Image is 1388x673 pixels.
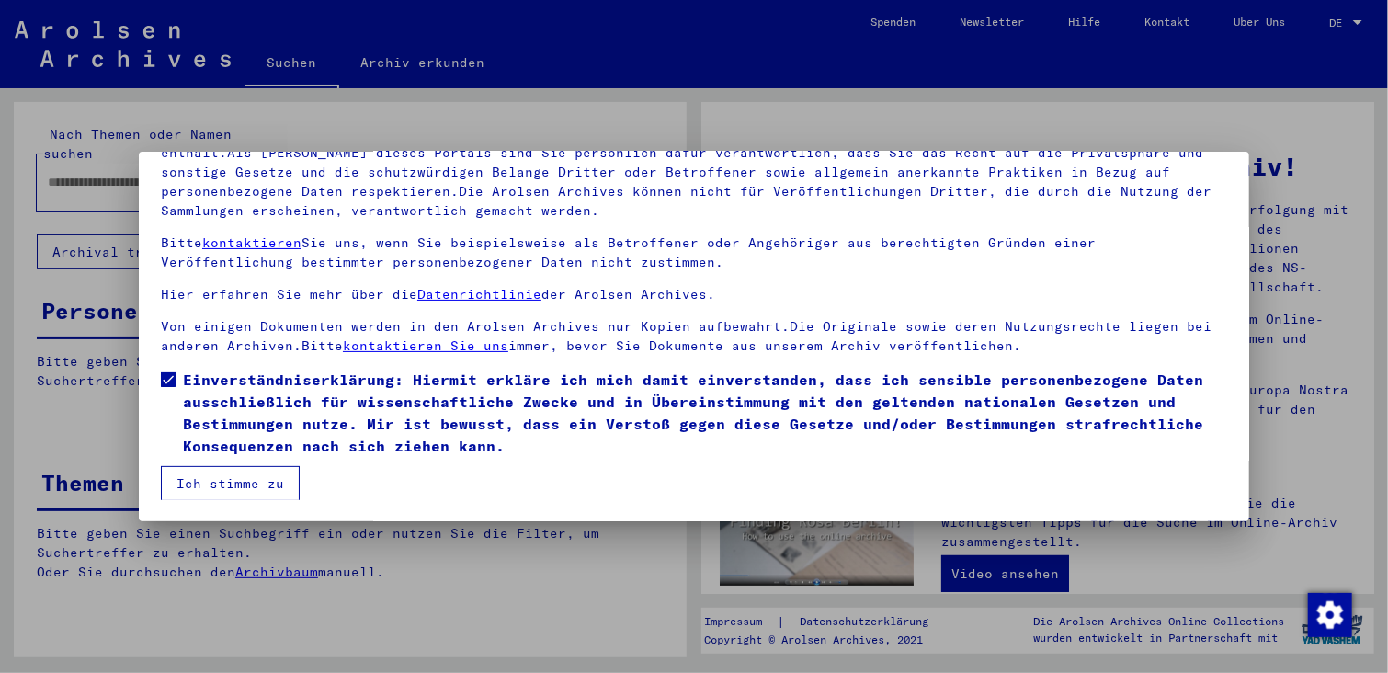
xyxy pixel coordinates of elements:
[343,337,508,354] a: kontaktieren Sie uns
[1308,593,1352,637] img: Zustimmung ändern
[1307,592,1351,636] div: Zustimmung ändern
[161,285,1227,304] p: Hier erfahren Sie mehr über die der Arolsen Archives.
[161,124,1227,221] p: Bitte beachten Sie, dass dieses Portal über NS - Verfolgte sensible Daten zu identifizierten oder...
[202,234,301,251] a: kontaktieren
[161,234,1227,272] p: Bitte Sie uns, wenn Sie beispielsweise als Betroffener oder Angehöriger aus berechtigten Gründen ...
[161,317,1227,356] p: Von einigen Dokumenten werden in den Arolsen Archives nur Kopien aufbewahrt.Die Originale sowie d...
[161,466,300,501] button: Ich stimme zu
[417,286,541,302] a: Datenrichtlinie
[183,369,1227,457] span: Einverständniserklärung: Hiermit erkläre ich mich damit einverstanden, dass ich sensible personen...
